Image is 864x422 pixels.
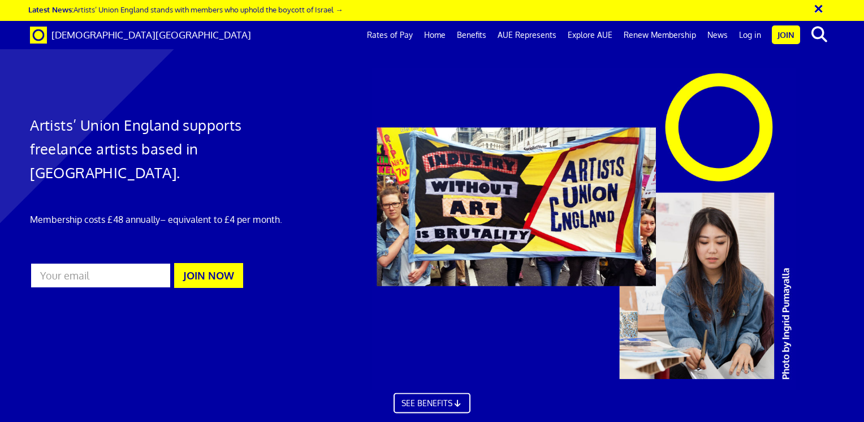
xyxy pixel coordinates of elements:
a: Explore AUE [562,21,618,49]
a: Rates of Pay [361,21,418,49]
strong: Latest News: [28,5,74,14]
input: Your email [30,262,171,288]
a: SEE BENEFITS [394,401,470,421]
a: AUE Represents [492,21,562,49]
a: Home [418,21,451,49]
a: Benefits [451,21,492,49]
span: [DEMOGRAPHIC_DATA][GEOGRAPHIC_DATA] [51,29,251,41]
h1: Artists’ Union England supports freelance artists based in [GEOGRAPHIC_DATA]. [30,113,287,184]
a: Log in [733,21,767,49]
a: Brand [DEMOGRAPHIC_DATA][GEOGRAPHIC_DATA] [21,21,260,49]
a: News [702,21,733,49]
a: Latest News:Artists’ Union England stands with members who uphold the boycott of Israel → [28,5,343,14]
button: JOIN NOW [174,263,243,288]
a: Join [772,25,800,44]
button: search [802,23,837,46]
a: Renew Membership [618,21,702,49]
p: Membership costs £48 annually – equivalent to £4 per month. [30,213,287,226]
